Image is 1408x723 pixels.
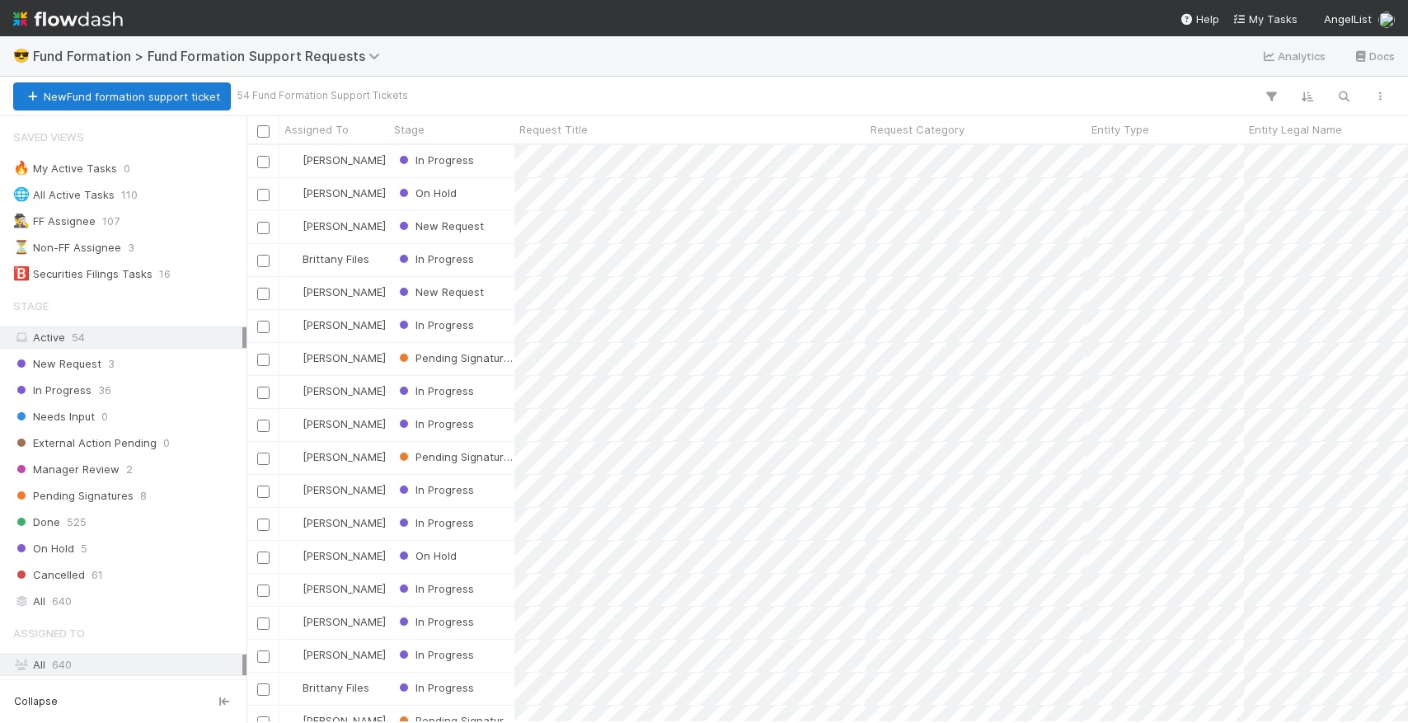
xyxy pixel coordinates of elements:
[396,450,516,463] span: Pending Signatures
[13,406,95,427] span: Needs Input
[108,354,115,374] span: 3
[13,486,134,506] span: Pending Signatures
[396,514,474,531] div: In Progress
[257,387,270,399] input: Toggle Row Selected
[396,679,474,696] div: In Progress
[396,483,474,496] span: In Progress
[396,481,474,498] div: In Progress
[286,383,386,399] div: [PERSON_NAME]
[871,121,964,138] span: Request Category
[13,5,123,33] img: logo-inverted-e16ddd16eac7371096b0.svg
[257,552,270,564] input: Toggle Row Selected
[286,251,369,267] div: Brittany Files
[237,88,408,103] small: 54 Fund Formation Support Tickets
[14,694,58,709] span: Collapse
[396,516,474,529] span: In Progress
[286,415,386,432] div: [PERSON_NAME]
[396,218,484,234] div: New Request
[257,189,270,201] input: Toggle Row Selected
[286,185,386,201] div: [PERSON_NAME]
[13,264,153,284] div: Securities Filings Tasks
[286,679,369,696] div: Brittany Files
[13,459,120,480] span: Manager Review
[396,383,474,399] div: In Progress
[303,351,386,364] span: [PERSON_NAME]
[140,486,147,506] span: 8
[287,582,300,595] img: avatar_892eb56c-5b5a-46db-bf0b-2a9023d0e8f8.png
[396,252,474,265] span: In Progress
[396,153,474,167] span: In Progress
[101,406,108,427] span: 0
[287,417,300,430] img: avatar_892eb56c-5b5a-46db-bf0b-2a9023d0e8f8.png
[13,266,30,280] span: 🅱️
[286,317,386,333] div: [PERSON_NAME]
[126,459,133,480] span: 2
[287,186,300,200] img: avatar_892eb56c-5b5a-46db-bf0b-2a9023d0e8f8.png
[396,448,514,465] div: Pending Signatures
[1324,12,1372,26] span: AngelList
[396,285,484,298] span: New Request
[396,186,457,200] span: On Hold
[303,153,386,167] span: [PERSON_NAME]
[67,512,87,533] span: 525
[303,285,386,298] span: [PERSON_NAME]
[128,237,134,258] span: 3
[13,214,30,228] span: 🕵️‍♂️
[13,289,49,322] span: Stage
[396,613,474,630] div: In Progress
[72,331,85,344] span: 54
[287,351,300,364] img: avatar_892eb56c-5b5a-46db-bf0b-2a9023d0e8f8.png
[396,582,474,595] span: In Progress
[257,255,270,267] input: Toggle Row Selected
[13,237,121,258] div: Non-FF Assignee
[1232,12,1298,26] span: My Tasks
[257,683,270,696] input: Toggle Row Selected
[303,318,386,331] span: [PERSON_NAME]
[287,615,300,628] img: avatar_892eb56c-5b5a-46db-bf0b-2a9023d0e8f8.png
[257,321,270,333] input: Toggle Row Selected
[257,585,270,597] input: Toggle Row Selected
[159,264,171,284] span: 16
[286,481,386,498] div: [PERSON_NAME]
[286,514,386,531] div: [PERSON_NAME]
[287,648,300,661] img: avatar_b467e446-68e1-4310-82a7-76c532dc3f4b.png
[287,285,300,298] img: avatar_b467e446-68e1-4310-82a7-76c532dc3f4b.png
[396,646,474,663] div: In Progress
[92,565,103,585] span: 61
[257,617,270,630] input: Toggle Row Selected
[303,516,386,529] span: [PERSON_NAME]
[396,251,474,267] div: In Progress
[396,615,474,628] span: In Progress
[257,125,270,138] input: Toggle All Rows Selected
[33,48,388,64] span: Fund Formation > Fund Formation Support Requests
[257,354,270,366] input: Toggle Row Selected
[257,453,270,465] input: Toggle Row Selected
[286,284,386,300] div: [PERSON_NAME]
[396,317,474,333] div: In Progress
[1378,12,1395,28] img: avatar_ac990a78-52d7-40f8-b1fe-cbbd1cda261e.png
[287,153,300,167] img: avatar_892eb56c-5b5a-46db-bf0b-2a9023d0e8f8.png
[124,158,130,179] span: 0
[257,222,270,234] input: Toggle Row Selected
[287,384,300,397] img: avatar_892eb56c-5b5a-46db-bf0b-2a9023d0e8f8.png
[52,591,72,612] span: 640
[257,288,270,300] input: Toggle Row Selected
[13,565,85,585] span: Cancelled
[303,186,386,200] span: [PERSON_NAME]
[121,185,138,205] span: 110
[303,252,369,265] span: Brittany Files
[396,185,457,201] div: On Hold
[396,384,474,397] span: In Progress
[13,240,30,254] span: ⏳
[396,549,457,562] span: On Hold
[257,650,270,663] input: Toggle Row Selected
[286,646,386,663] div: [PERSON_NAME]
[396,681,474,694] span: In Progress
[13,380,92,401] span: In Progress
[13,82,231,110] button: NewFund formation support ticket
[286,350,386,366] div: [PERSON_NAME]
[13,617,85,650] span: Assigned To
[396,219,484,232] span: New Request
[13,185,115,205] div: All Active Tasks
[13,161,30,175] span: 🔥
